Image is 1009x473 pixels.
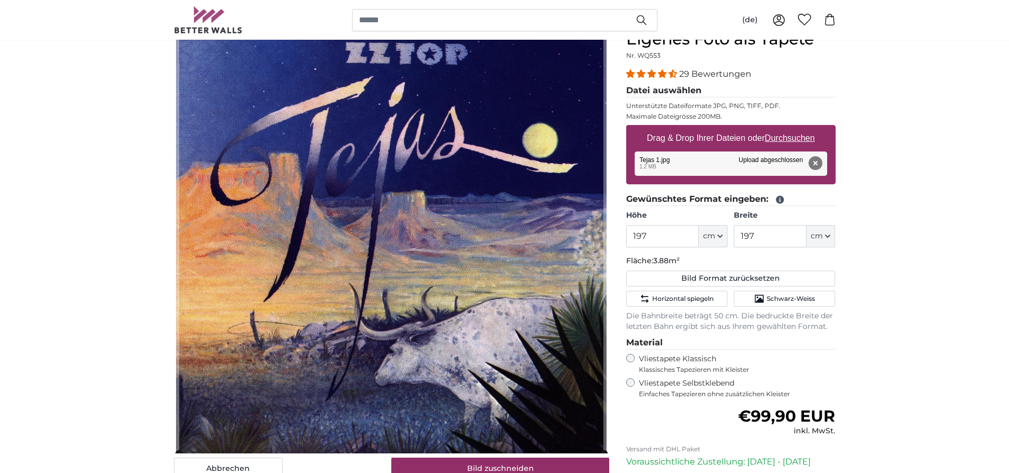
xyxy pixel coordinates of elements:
span: 29 Bewertungen [679,69,751,79]
span: 3.88m² [653,256,680,265]
div: inkl. MwSt. [738,426,835,436]
p: Maximale Dateigrösse 200MB. [626,112,836,121]
label: Höhe [626,210,727,221]
span: Nr. WQ553 [626,51,661,59]
label: Vliestapete Selbstklebend [639,378,836,398]
span: cm [703,231,715,242]
label: Drag & Drop Ihrer Dateien oder [643,128,819,149]
span: Einfaches Tapezieren ohne zusätzlichen Kleister [639,390,836,398]
span: €99,90 EUR [738,406,835,426]
label: Vliestapete Klassisch [639,354,827,374]
button: Schwarz-Weiss [734,291,835,307]
label: Breite [734,210,835,221]
p: Unterstützte Dateiformate JPG, PNG, TIFF, PDF. [626,102,836,110]
span: 4.34 stars [626,69,679,79]
legend: Datei auswählen [626,84,836,97]
u: Durchsuchen [765,133,814,142]
button: Bild Format zurücksetzen [626,271,836,287]
legend: Gewünschtes Format eingeben: [626,193,836,206]
legend: Material [626,336,836,350]
button: cm [806,225,835,247]
span: Klassisches Tapezieren mit Kleister [639,365,827,374]
button: Horizontal spiegeln [626,291,727,307]
p: Versand mit DHL Paket [626,445,836,453]
img: Betterwalls [174,6,243,33]
p: Voraussichtliche Zustellung: [DATE] - [DATE] [626,456,836,468]
span: Schwarz-Weiss [767,294,815,303]
button: cm [699,225,727,247]
span: Horizontal spiegeln [652,294,714,303]
button: (de) [734,11,766,30]
p: Fläche: [626,256,836,266]
p: Die Bahnbreite beträgt 50 cm. Die bedruckte Breite der letzten Bahn ergibt sich aus Ihrem gewählt... [626,311,836,332]
span: cm [811,231,823,242]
